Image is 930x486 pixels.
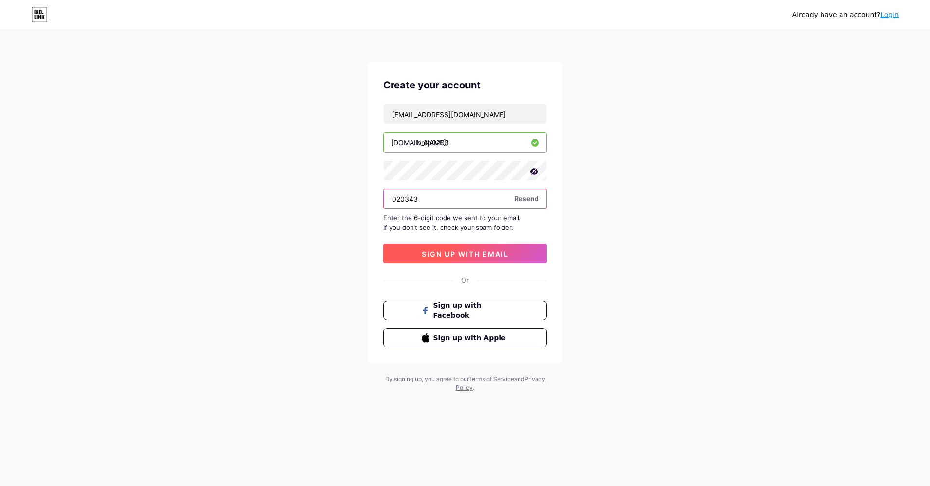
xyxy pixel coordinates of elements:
button: Sign up with Apple [383,328,547,347]
input: Email [384,104,546,124]
div: Enter the 6-digit code we sent to your email. If you don’t see it, check your spam folder. [383,213,547,232]
div: [DOMAIN_NAME]/ [391,138,448,148]
input: username [384,133,546,152]
span: Sign up with Facebook [433,300,509,321]
a: Terms of Service [468,375,514,382]
button: sign up with email [383,244,547,263]
span: Sign up with Apple [433,333,509,343]
a: Login [880,11,899,18]
span: sign up with email [422,250,509,258]
div: By signing up, you agree to our and . [382,375,548,392]
div: Create your account [383,78,547,92]
span: Resend [514,193,539,204]
div: Or [461,275,469,285]
button: Sign up with Facebook [383,301,547,320]
div: Already have an account? [792,10,899,20]
input: Paste login code [384,189,546,208]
